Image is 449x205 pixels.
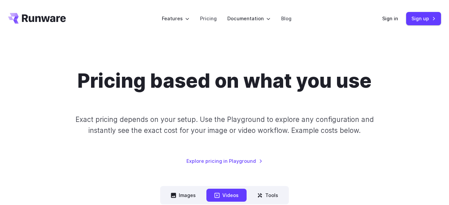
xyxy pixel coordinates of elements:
label: Documentation [227,15,271,22]
button: Videos [206,189,247,202]
a: Explore pricing in Playground [186,157,263,165]
a: Blog [281,15,291,22]
label: Features [162,15,189,22]
button: Images [163,189,204,202]
a: Sign in [382,15,398,22]
button: Tools [249,189,286,202]
a: Sign up [406,12,441,25]
a: Pricing [200,15,217,22]
p: Exact pricing depends on your setup. Use the Playground to explore any configuration and instantl... [73,114,376,136]
h1: Pricing based on what you use [77,69,372,93]
a: Go to / [8,13,66,24]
